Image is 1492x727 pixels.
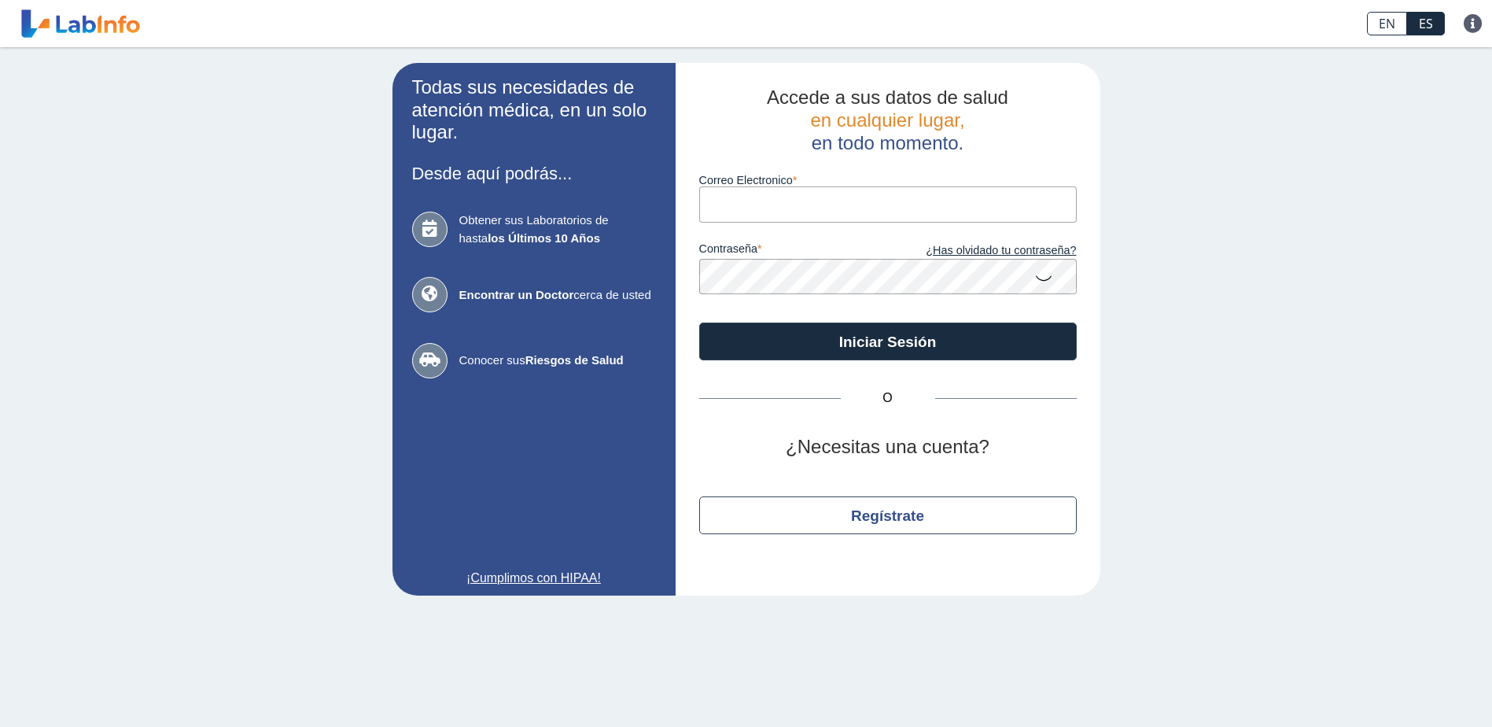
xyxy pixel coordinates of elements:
[699,242,888,260] label: contraseña
[459,288,574,301] b: Encontrar un Doctor
[888,242,1077,260] a: ¿Has olvidado tu contraseña?
[459,212,656,247] span: Obtener sus Laboratorios de hasta
[488,231,600,245] b: los Últimos 10 Años
[841,389,935,408] span: O
[412,569,656,588] a: ¡Cumplimos con HIPAA!
[810,109,964,131] span: en cualquier lugar,
[767,87,1008,108] span: Accede a sus datos de salud
[459,352,656,370] span: Conocer sus
[525,353,624,367] b: Riesgos de Salud
[699,174,1077,186] label: Correo Electronico
[412,76,656,144] h2: Todas sus necesidades de atención médica, en un solo lugar.
[699,496,1077,534] button: Regístrate
[699,323,1077,360] button: Iniciar Sesión
[459,286,656,304] span: cerca de usted
[699,436,1077,459] h2: ¿Necesitas una cuenta?
[1407,12,1445,35] a: ES
[412,164,656,183] h3: Desde aquí podrás...
[1352,666,1475,710] iframe: Help widget launcher
[1367,12,1407,35] a: EN
[812,132,963,153] span: en todo momento.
